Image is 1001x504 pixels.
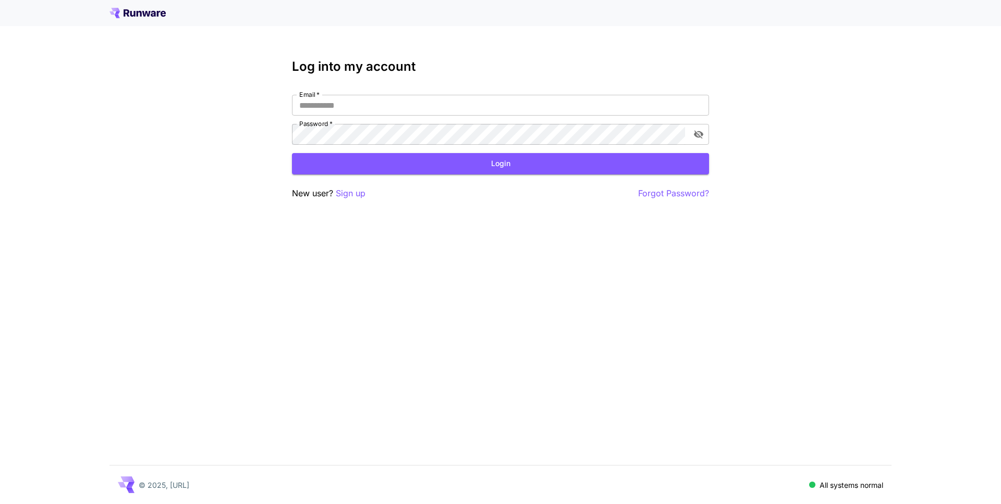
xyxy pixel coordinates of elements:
label: Email [299,90,320,99]
p: New user? [292,187,365,200]
button: toggle password visibility [689,125,708,144]
button: Sign up [336,187,365,200]
label: Password [299,119,333,128]
p: © 2025, [URL] [139,480,189,490]
button: Login [292,153,709,174]
p: All systems normal [820,480,883,490]
button: Forgot Password? [638,187,709,200]
h3: Log into my account [292,59,709,74]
